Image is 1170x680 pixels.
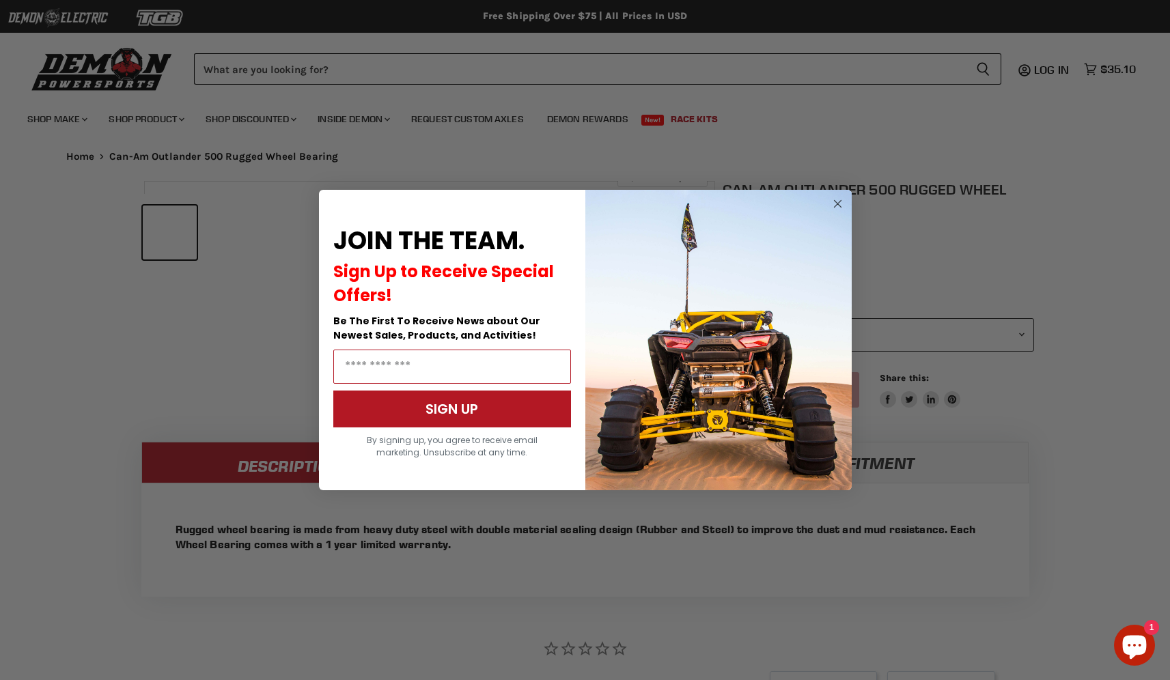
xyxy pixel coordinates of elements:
span: Be The First To Receive News about Our Newest Sales, Products, and Activities! [333,314,540,342]
inbox-online-store-chat: Shopify online store chat [1110,625,1159,669]
span: JOIN THE TEAM. [333,223,525,258]
span: By signing up, you agree to receive email marketing. Unsubscribe at any time. [367,434,538,458]
button: Close dialog [829,195,846,212]
img: a9095488-b6e7-41ba-879d-588abfab540b.jpeg [585,190,852,490]
input: Email Address [333,350,571,384]
span: Sign Up to Receive Special Offers! [333,260,554,307]
button: SIGN UP [333,391,571,427]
